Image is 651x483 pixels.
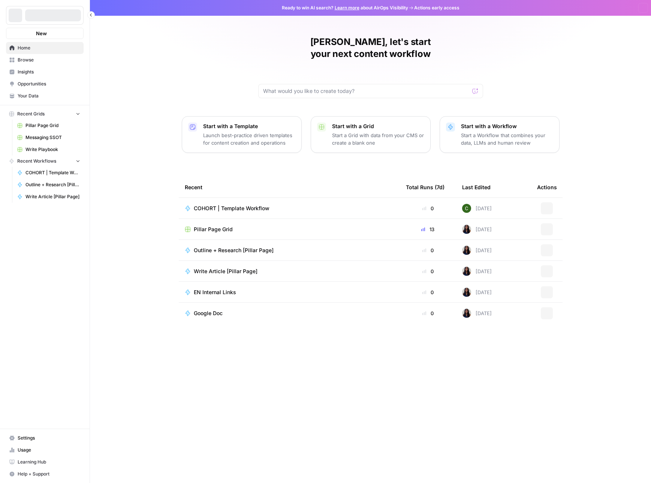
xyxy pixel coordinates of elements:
span: Browse [18,57,80,63]
input: What would you like to create today? [263,87,469,95]
span: Settings [18,435,80,441]
div: 0 [406,310,450,317]
h1: [PERSON_NAME], let's start your next content workflow [258,36,483,60]
a: Write Article [Pillar Page] [185,268,394,275]
button: Recent Workflows [6,156,84,167]
div: [DATE] [462,267,492,276]
span: Insights [18,69,80,75]
a: Settings [6,432,84,444]
img: rox323kbkgutb4wcij4krxobkpon [462,288,471,297]
span: Pillar Page Grid [194,226,233,233]
button: Start with a GridStart a Grid with data from your CMS or create a blank one [311,116,431,153]
img: rox323kbkgutb4wcij4krxobkpon [462,225,471,234]
button: Start with a TemplateLaunch best-practice driven templates for content creation and operations [182,116,302,153]
p: Start a Grid with data from your CMS or create a blank one [332,132,424,147]
a: Learn more [335,5,359,10]
a: Write Article [Pillar Page] [14,191,84,203]
a: Your Data [6,90,84,102]
div: 13 [406,226,450,233]
span: Write Article [Pillar Page] [25,193,80,200]
p: Start with a Grid [332,123,424,130]
div: 0 [406,205,450,212]
div: Actions [537,177,557,197]
a: Browse [6,54,84,66]
span: Messaging SSOT [25,134,80,141]
p: Start with a Template [203,123,295,130]
button: Help + Support [6,468,84,480]
span: Actions early access [414,4,459,11]
a: Usage [6,444,84,456]
a: Messaging SSOT [14,132,84,144]
button: Start with a WorkflowStart a Workflow that combines your data, LLMs and human review [440,116,560,153]
img: 14qrvic887bnlg6dzgoj39zarp80 [462,204,471,213]
div: Last Edited [462,177,491,197]
div: [DATE] [462,225,492,234]
span: Learning Hub [18,459,80,465]
div: 0 [406,268,450,275]
p: Start with a Workflow [461,123,553,130]
img: rox323kbkgutb4wcij4krxobkpon [462,309,471,318]
button: Recent Grids [6,108,84,120]
span: Google Doc [194,310,223,317]
button: New [6,28,84,39]
a: Outline + Research [Pillar Page] [14,179,84,191]
div: 0 [406,247,450,254]
a: Learning Hub [6,456,84,468]
a: Google Doc [185,310,394,317]
div: [DATE] [462,246,492,255]
span: Write Playbook [25,146,80,153]
span: Outline + Research [Pillar Page] [25,181,80,188]
span: Help + Support [18,471,80,477]
span: Recent Workflows [17,158,56,164]
div: Total Runs (7d) [406,177,444,197]
span: EN Internal Links [194,289,236,296]
span: Home [18,45,80,51]
span: New [36,30,47,37]
a: EN Internal Links [185,289,394,296]
a: Opportunities [6,78,84,90]
span: Write Article [Pillar Page] [194,268,257,275]
div: [DATE] [462,288,492,297]
span: Usage [18,447,80,453]
span: COHORT | Template Workflow [194,205,269,212]
a: Insights [6,66,84,78]
img: rox323kbkgutb4wcij4krxobkpon [462,267,471,276]
a: Home [6,42,84,54]
span: Outline + Research [Pillar Page] [194,247,274,254]
a: Pillar Page Grid [185,226,394,233]
span: Opportunities [18,81,80,87]
span: Your Data [18,93,80,99]
p: Launch best-practice driven templates for content creation and operations [203,132,295,147]
a: Pillar Page Grid [14,120,84,132]
img: rox323kbkgutb4wcij4krxobkpon [462,246,471,255]
div: 0 [406,289,450,296]
span: COHORT | Template Workflow [25,169,80,176]
span: Pillar Page Grid [25,122,80,129]
a: COHORT | Template Workflow [185,205,394,212]
span: Ready to win AI search? about AirOps Visibility [282,4,408,11]
div: [DATE] [462,204,492,213]
a: Outline + Research [Pillar Page] [185,247,394,254]
p: Start a Workflow that combines your data, LLMs and human review [461,132,553,147]
a: Write Playbook [14,144,84,156]
div: Recent [185,177,394,197]
div: [DATE] [462,309,492,318]
span: Recent Grids [17,111,45,117]
a: COHORT | Template Workflow [14,167,84,179]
